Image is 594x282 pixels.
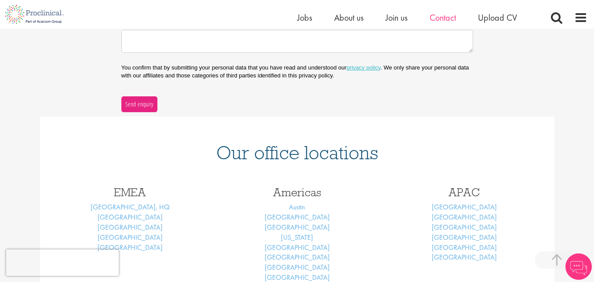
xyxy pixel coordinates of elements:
a: [GEOGRAPHIC_DATA] [265,212,330,222]
a: [GEOGRAPHIC_DATA] [432,243,497,252]
a: Join us [386,12,408,23]
a: About us [334,12,364,23]
a: Contact [430,12,456,23]
a: [GEOGRAPHIC_DATA] [265,243,330,252]
h3: APAC [387,187,541,198]
a: [GEOGRAPHIC_DATA] [265,273,330,282]
a: [GEOGRAPHIC_DATA] [432,233,497,242]
a: [GEOGRAPHIC_DATA] [432,202,497,212]
a: [GEOGRAPHIC_DATA] [98,212,163,222]
a: Jobs [297,12,312,23]
img: Chatbot [565,253,592,280]
button: Send enquiry [121,96,157,112]
a: privacy policy [346,64,380,71]
a: [GEOGRAPHIC_DATA] [265,263,330,272]
h3: EMEA [53,187,207,198]
p: You confirm that by submitting your personal data that you have read and understood our . We only... [121,64,473,80]
a: [GEOGRAPHIC_DATA], HQ [91,202,170,212]
a: [US_STATE] [281,233,313,242]
a: [GEOGRAPHIC_DATA] [432,253,497,262]
a: [GEOGRAPHIC_DATA] [98,223,163,232]
a: [GEOGRAPHIC_DATA] [265,253,330,262]
a: Upload CV [478,12,517,23]
a: [GEOGRAPHIC_DATA] [265,223,330,232]
h3: Americas [220,187,374,198]
a: Austin [289,202,305,212]
span: Send enquiry [125,99,153,109]
a: [GEOGRAPHIC_DATA] [98,233,163,242]
h1: Our office locations [53,143,541,162]
a: [GEOGRAPHIC_DATA] [432,212,497,222]
a: [GEOGRAPHIC_DATA] [98,243,163,252]
a: [GEOGRAPHIC_DATA] [432,223,497,232]
iframe: reCAPTCHA [6,249,119,276]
